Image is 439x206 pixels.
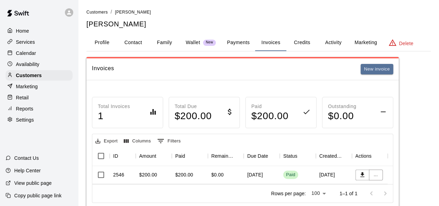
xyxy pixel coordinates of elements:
[14,155,39,162] p: Contact Us
[6,59,73,69] a: Availability
[6,70,73,81] a: Customers
[6,92,73,103] a: Retail
[175,110,212,122] h4: $ 200.00
[203,40,216,45] span: New
[247,146,268,166] div: Due Date
[111,8,112,16] li: /
[118,151,128,161] button: Sort
[355,146,372,166] div: Actions
[371,151,381,161] button: Sort
[319,146,342,166] div: Created On
[113,146,118,166] div: ID
[14,180,52,187] p: View public page
[316,166,352,184] div: [DATE]
[309,188,328,198] div: 100
[328,110,356,122] h4: $ 0.00
[86,34,431,51] div: basic tabs example
[6,37,73,47] a: Services
[110,146,136,166] div: ID
[208,146,244,166] div: Remaining
[399,40,413,47] p: Delete
[16,39,35,46] p: Services
[355,170,369,180] button: Download PDF
[283,146,297,166] div: Status
[211,171,224,178] div: $0.00
[16,94,29,101] p: Retail
[271,190,306,197] p: Rows per page:
[16,72,42,79] p: Customers
[352,146,388,166] div: Actions
[14,192,61,199] p: Copy public page link
[92,64,114,75] h6: Invoices
[86,8,431,16] nav: breadcrumb
[113,171,124,178] div: 2546
[98,103,130,110] p: Total Invoices
[175,103,212,110] p: Total Due
[6,115,73,125] a: Settings
[139,146,156,166] div: Amount
[318,34,349,51] button: Activity
[16,61,40,68] p: Availability
[244,166,280,184] div: [DATE]
[211,146,234,166] div: Remaining
[86,9,108,15] a: Customers
[86,19,431,29] h5: [PERSON_NAME]
[136,146,172,166] div: Amount
[244,146,280,166] div: Due Date
[175,146,185,166] div: Paid
[139,171,157,178] div: $200.00
[339,190,357,197] p: 1–1 of 1
[297,151,307,161] button: Sort
[361,64,393,75] button: New invoice
[94,136,119,147] button: Export
[172,146,208,166] div: Paid
[349,34,382,51] button: Marketing
[16,116,34,123] p: Settings
[369,170,383,180] button: ...
[286,172,295,178] div: Paid
[86,10,108,15] span: Customers
[16,50,36,57] p: Calendar
[155,135,183,147] button: Show filters
[98,110,130,122] h4: 1
[6,81,73,92] a: Marketing
[221,34,255,51] button: Payments
[251,110,288,122] h4: $ 200.00
[268,151,278,161] button: Sort
[186,39,200,46] p: Wallet
[342,151,352,161] button: Sort
[280,146,316,166] div: Status
[14,167,41,174] p: Help Center
[185,151,195,161] button: Sort
[149,34,180,51] button: Family
[286,34,318,51] button: Credits
[6,104,73,114] a: Reports
[234,151,244,161] button: Sort
[16,27,29,34] p: Home
[175,171,193,178] div: $200.00
[6,26,73,36] a: Home
[115,10,151,15] span: [PERSON_NAME]
[122,136,153,147] button: Select columns
[251,103,288,110] p: Paid
[6,48,73,58] a: Calendar
[86,34,118,51] button: Profile
[156,151,166,161] button: Sort
[16,83,38,90] p: Marketing
[118,34,149,51] button: Contact
[316,146,352,166] div: Created On
[255,34,286,51] button: Invoices
[328,103,356,110] p: Outstanding
[16,105,33,112] p: Reports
